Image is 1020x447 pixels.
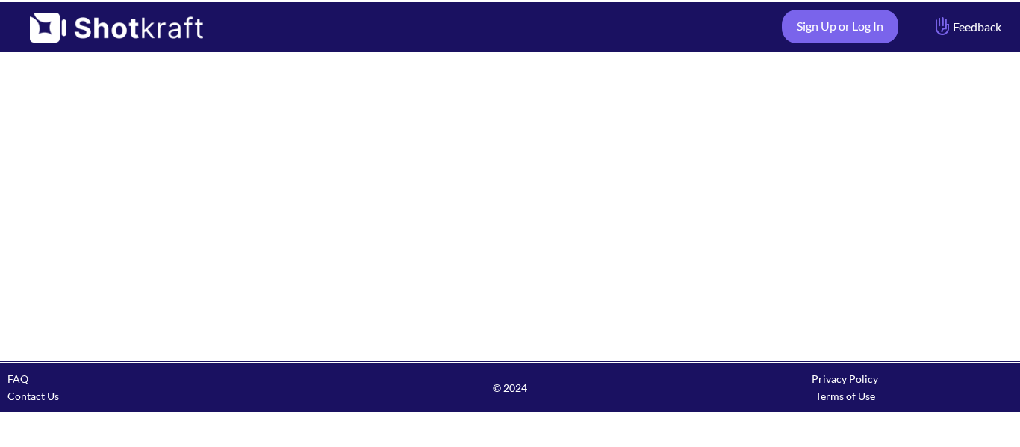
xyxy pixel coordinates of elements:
div: Terms of Use [677,387,1013,404]
span: Feedback [932,18,1001,35]
a: FAQ [7,372,28,385]
a: Contact Us [7,390,59,402]
div: Privacy Policy [677,370,1013,387]
span: © 2024 [343,379,678,396]
a: Sign Up or Log In [782,10,898,43]
img: Hand Icon [932,13,953,39]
